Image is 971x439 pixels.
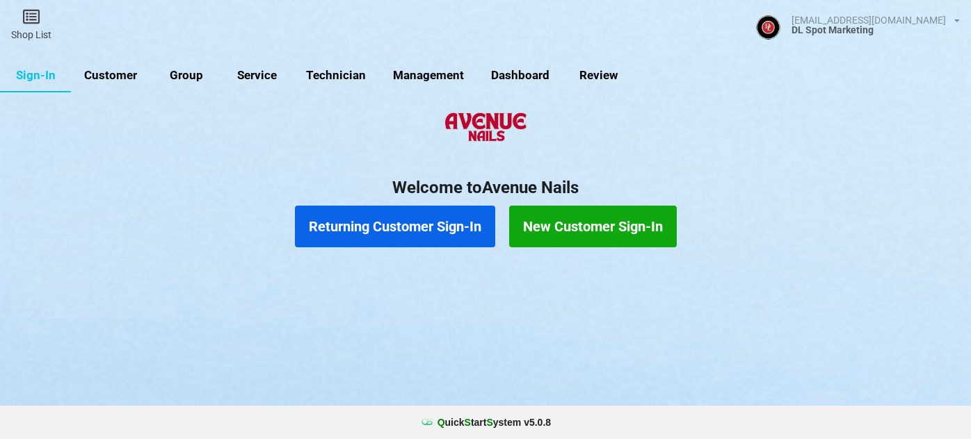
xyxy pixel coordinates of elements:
a: Dashboard [478,59,563,92]
button: Returning Customer Sign-In [295,206,495,247]
span: Q [438,417,445,428]
a: Review [563,59,634,92]
a: Customer [71,59,151,92]
a: Group [151,59,222,92]
div: [EMAIL_ADDRESS][DOMAIN_NAME] [792,15,946,25]
img: AvenueNails-Logo.png [439,101,531,156]
span: S [465,417,471,428]
a: Service [222,59,293,92]
a: Management [380,59,478,92]
img: favicon.ico [420,415,434,429]
span: S [486,417,492,428]
div: DL Spot Marketing [792,25,960,35]
button: New Customer Sign-In [509,206,677,247]
b: uick tart ystem v 5.0.8 [438,415,551,429]
a: Technician [293,59,380,92]
img: ACg8ocJBJY4Ud2iSZOJ0dI7f7WKL7m7EXPYQEjkk1zIsAGHMA41r1c4--g=s96-c [756,15,780,40]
